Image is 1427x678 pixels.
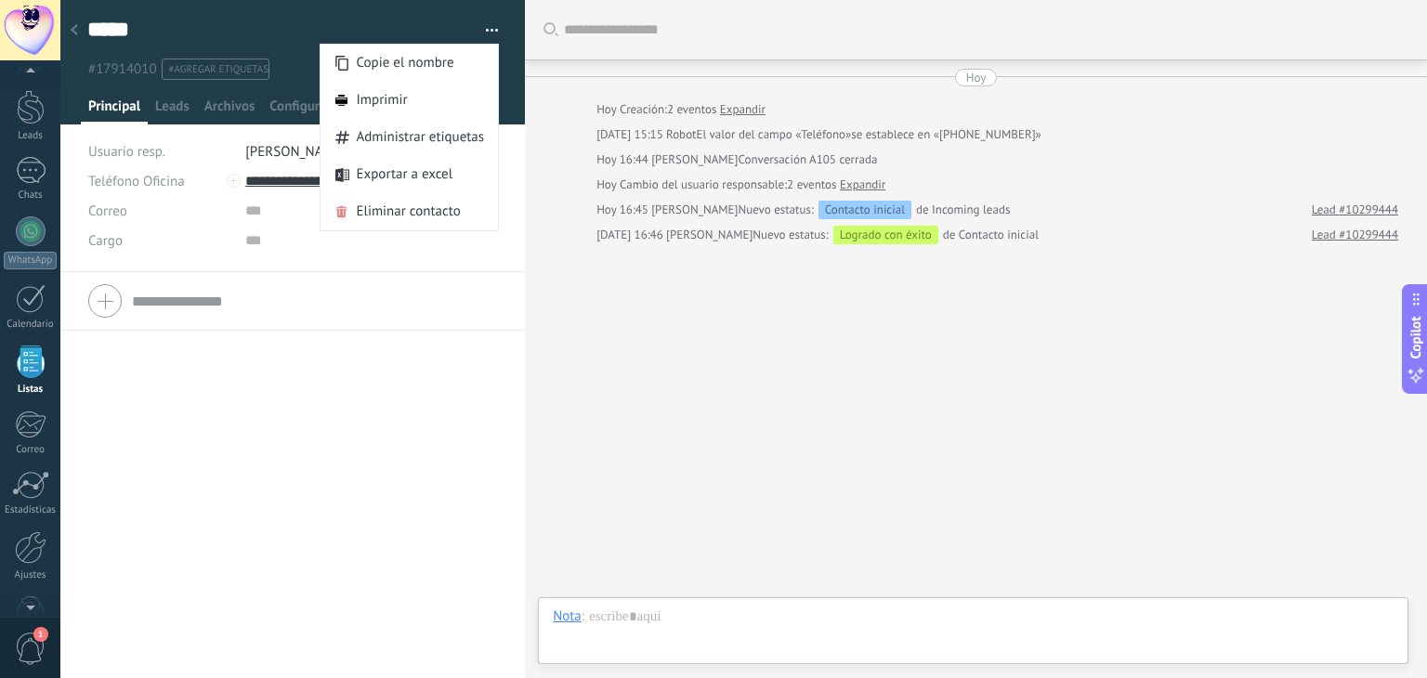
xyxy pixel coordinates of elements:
span: 2 eventos [667,100,716,119]
div: [DATE] 15:15 [596,125,666,144]
span: Principal [88,98,140,124]
span: Usuario resp. [88,143,165,161]
span: Copie el nombre [356,45,453,82]
div: de Contacto inicial [753,226,1039,244]
span: Robot [666,126,696,142]
span: #agregar etiquetas [169,63,268,76]
a: Lead #10299444 [1312,201,1398,219]
span: Silvia Flores [651,202,738,217]
button: Correo [88,196,127,226]
div: Listas [4,384,58,396]
a: Expandir [720,100,766,119]
span: [PERSON_NAME] [245,143,346,161]
div: Correo [4,444,58,456]
div: Ajustes [4,569,58,581]
span: Cargo [88,234,123,248]
span: #17914010 [88,60,157,78]
div: [DATE] 16:46 [596,226,666,244]
a: Exportar a excel [321,156,498,193]
span: Copilot [1407,317,1425,359]
span: Administrar etiquetas [356,119,484,156]
div: Cargo [88,226,231,255]
div: Conversación A105 cerrada [739,150,878,169]
span: Teléfono Oficina [88,173,185,190]
span: Imprimir [356,82,407,119]
div: Hoy 16:45 [596,201,651,219]
div: Estadísticas [4,504,58,516]
div: Usuario resp. [88,137,231,166]
span: : [582,607,584,626]
span: Configurar [269,98,331,124]
div: Contacto inicial [818,201,911,219]
div: de Incoming leads [739,201,1011,219]
span: Eliminar contacto [356,193,460,230]
span: Nuevo estatus: [739,201,814,219]
a: Lead #10299444 [1312,226,1398,244]
span: Exportar a excel [356,156,452,193]
div: Chats [4,189,58,202]
span: Archivos [204,98,255,124]
span: Silvia Flores [666,227,753,242]
div: Cambio del usuario responsable: [596,176,885,194]
span: Nuevo estatus: [753,226,828,244]
a: Expandir [840,176,885,194]
span: Silvia Flores [651,151,738,167]
div: WhatsApp [4,252,57,269]
span: 2 eventos [787,176,836,194]
div: Calendario [4,319,58,331]
div: Leads [4,130,58,142]
span: Correo [88,202,127,220]
div: Hoy [966,69,987,86]
div: Hoy [596,100,620,119]
div: Hoy 16:44 [596,150,651,169]
span: se establece en «[PHONE_NUMBER]» [851,125,1041,144]
span: El valor del campo «Teléfono» [697,125,852,144]
span: Leads [155,98,190,124]
button: Teléfono Oficina [88,166,185,196]
div: Creación: [596,100,766,119]
div: Hoy [596,176,620,194]
span: 1 [33,627,48,642]
div: Logrado con éxito [833,226,938,244]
